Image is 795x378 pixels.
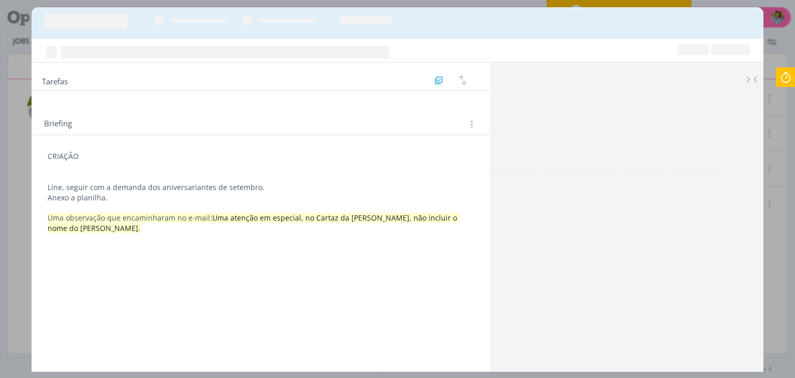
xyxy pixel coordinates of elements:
[42,74,68,86] span: Tarefas
[48,182,474,193] p: Line, seguir com a demanda dos aniversariantes de setembro.
[48,213,212,223] span: Uma observação que encaminharam no e-mail:
[459,76,466,85] img: arrow-down-up.svg
[44,118,72,131] span: Briefing
[48,151,474,162] p: CRIAÇÃO
[32,7,763,372] div: dialog
[48,213,459,233] span: Uma atenção em especial, no Cartaz da [PERSON_NAME], não incluir o nome do [PERSON_NAME].
[48,193,474,203] p: Anexo a planilha.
